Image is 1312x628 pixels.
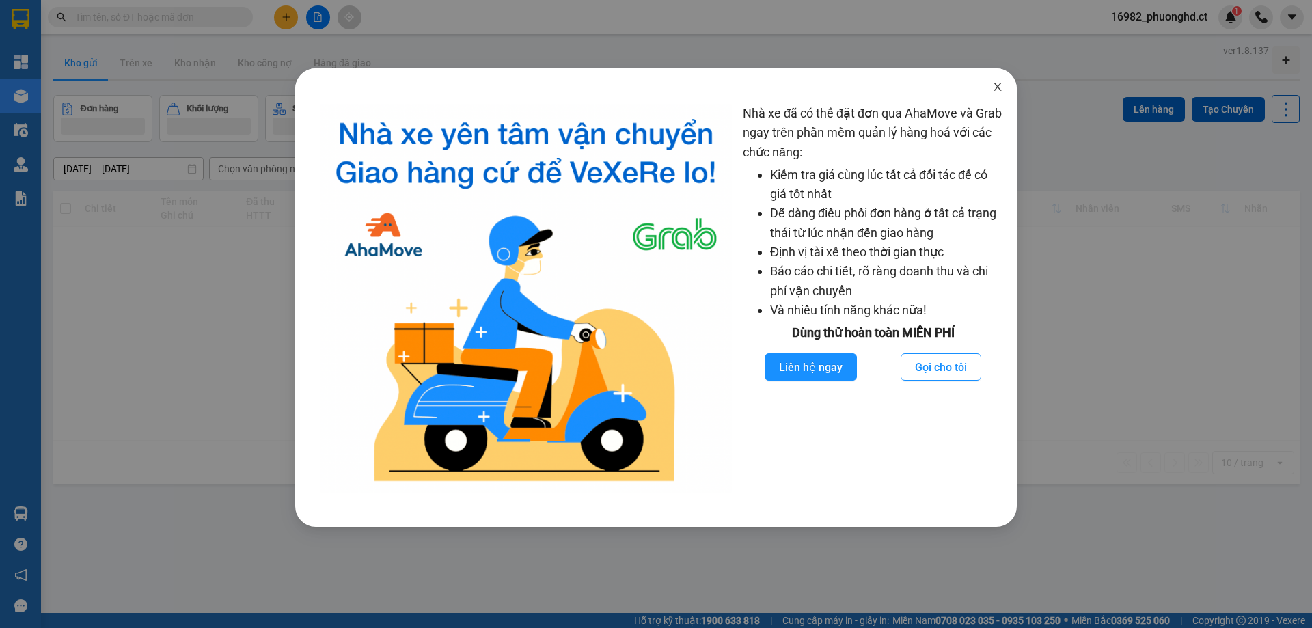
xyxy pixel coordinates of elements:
[770,262,1003,301] li: Báo cáo chi tiết, rõ ràng doanh thu và chi phí vận chuyển
[320,104,732,493] img: logo
[979,68,1017,107] button: Close
[992,81,1003,92] span: close
[770,301,1003,320] li: Và nhiều tính năng khác nữa!
[915,359,967,376] span: Gọi cho tôi
[770,243,1003,262] li: Định vị tài xế theo thời gian thực
[901,353,981,381] button: Gọi cho tôi
[770,204,1003,243] li: Dễ dàng điều phối đơn hàng ở tất cả trạng thái từ lúc nhận đến giao hàng
[765,353,857,381] button: Liên hệ ngay
[743,323,1003,342] div: Dùng thử hoàn toàn MIỄN PHÍ
[770,165,1003,204] li: Kiểm tra giá cùng lúc tất cả đối tác để có giá tốt nhất
[779,359,843,376] span: Liên hệ ngay
[743,104,1003,493] div: Nhà xe đã có thể đặt đơn qua AhaMove và Grab ngay trên phần mềm quản lý hàng hoá với các chức năng:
